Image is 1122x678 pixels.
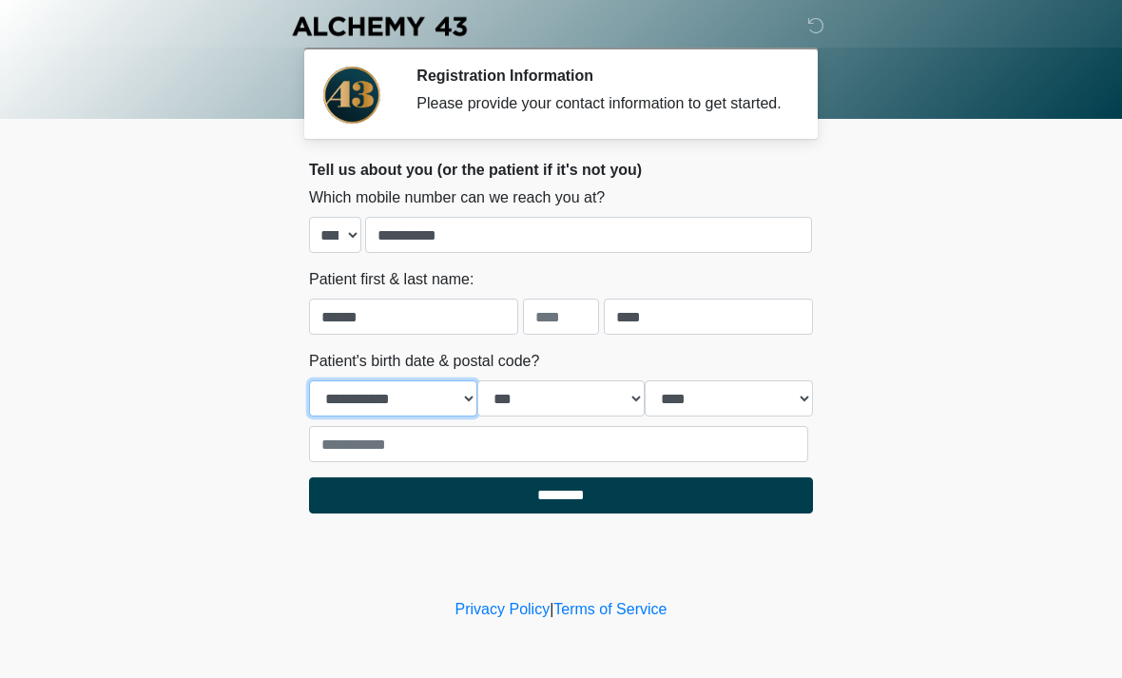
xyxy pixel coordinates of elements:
[323,67,380,124] img: Agent Avatar
[416,92,784,115] div: Please provide your contact information to get started.
[416,67,784,85] h2: Registration Information
[553,601,667,617] a: Terms of Service
[309,268,474,291] label: Patient first & last name:
[309,350,539,373] label: Patient's birth date & postal code?
[455,601,551,617] a: Privacy Policy
[309,186,605,209] label: Which mobile number can we reach you at?
[309,161,813,179] h2: Tell us about you (or the patient if it's not you)
[550,601,553,617] a: |
[290,14,469,38] img: Alchemy 43 Logo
